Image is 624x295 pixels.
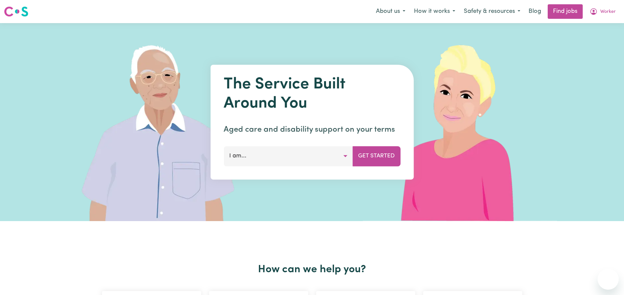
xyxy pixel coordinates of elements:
button: About us [372,5,410,18]
img: Careseekers logo [4,6,28,17]
button: My Account [585,5,620,18]
a: Careseekers logo [4,4,28,19]
button: Get Started [352,146,400,166]
p: Aged care and disability support on your terms [224,124,400,136]
button: I am... [224,146,353,166]
a: Find jobs [548,4,583,19]
a: Blog [525,4,545,19]
button: How it works [410,5,459,18]
button: Safety & resources [459,5,525,18]
h2: How can we help you? [98,263,526,276]
span: Worker [600,8,616,16]
iframe: Button to launch messaging window [598,269,619,290]
h1: The Service Built Around You [224,75,400,113]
